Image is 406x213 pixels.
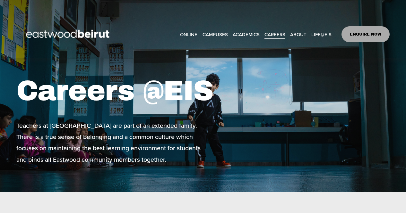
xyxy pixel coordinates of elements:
[180,29,197,39] a: ONLINE
[233,30,260,39] span: ACADEMICS
[233,29,260,39] a: folder dropdown
[16,74,233,108] h1: Careers @EIS
[16,18,121,51] img: EastwoodIS Global Site
[311,30,332,39] span: LIFE@EIS
[203,29,228,39] a: folder dropdown
[16,120,201,165] p: Teachers at [GEOGRAPHIC_DATA] are part of an extended family. There is a true sense of belonging ...
[290,30,307,39] span: ABOUT
[203,30,228,39] span: CAMPUSES
[311,29,332,39] a: folder dropdown
[290,29,307,39] a: folder dropdown
[341,26,390,42] a: ENQUIRE NOW
[264,29,285,39] a: CAREERS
